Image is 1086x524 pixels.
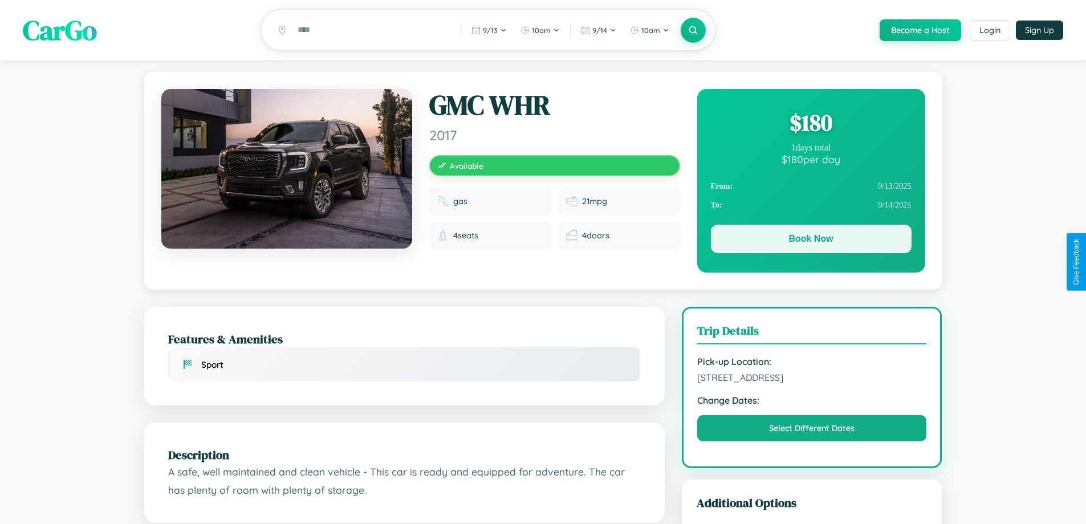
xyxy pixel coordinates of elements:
[453,196,467,206] span: gas
[1072,239,1080,285] div: Give Feedback
[515,21,566,39] button: 10am
[1016,21,1063,40] button: Sign Up
[592,26,607,35] span: 9 / 14
[711,107,912,138] div: $ 180
[429,127,680,144] span: 2017
[582,196,607,206] span: 21 mpg
[575,21,622,39] button: 9/14
[624,21,675,39] button: 10am
[711,177,912,196] div: 9 / 13 / 2025
[566,196,577,207] img: Fuel efficiency
[161,89,412,249] img: GMC WHR 2017
[168,446,641,463] h2: Description
[450,161,483,170] span: Available
[880,19,961,41] button: Become a Host
[532,26,551,35] span: 10am
[970,20,1010,40] button: Login
[466,21,513,39] button: 9/13
[711,200,722,210] strong: To:
[437,230,449,241] img: Seats
[582,230,609,241] span: 4 doors
[697,494,928,511] h3: Additional Options
[697,395,927,406] strong: Change Dates:
[697,322,927,344] h3: Trip Details
[697,356,927,367] strong: Pick-up Location:
[711,143,912,153] div: 1 days total
[483,26,498,35] span: 9 / 13
[711,181,733,191] strong: From:
[437,196,449,207] img: Fuel type
[697,415,927,441] button: Select Different Dates
[453,230,478,241] span: 4 seats
[23,11,97,49] span: CarGo
[566,230,577,241] img: Doors
[711,153,912,165] div: $ 180 per day
[711,196,912,214] div: 9 / 14 / 2025
[168,331,641,347] h2: Features & Amenities
[168,463,641,499] p: A safe, well maintained and clean vehicle - This car is ready and equipped for adventure. The car...
[201,359,223,370] span: Sport
[697,372,927,383] span: [STREET_ADDRESS]
[711,225,912,253] button: Book Now
[641,26,660,35] span: 10am
[429,89,680,122] h1: GMC WHR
